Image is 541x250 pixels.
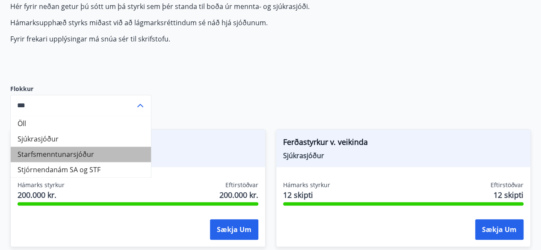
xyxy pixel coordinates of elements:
[11,147,151,162] li: Starfsmenntunarsjóður
[210,219,258,240] button: Sækja um
[283,151,524,160] span: Sjúkrasjóður
[11,131,151,147] li: Sjúkrasjóður
[475,219,523,240] button: Sækja um
[18,189,65,200] span: 200.000 kr.
[10,18,414,27] p: Hámarksupphæð styrks miðast við að lágmarksréttindum sé náð hjá sjóðunum.
[225,181,258,189] span: Eftirstöðvar
[18,181,65,189] span: Hámarks styrkur
[219,189,258,200] span: 200.000 kr.
[11,116,151,131] li: Öll
[10,85,151,93] label: Flokkur
[283,136,524,151] span: Ferðastyrkur v. veikinda
[10,2,414,11] p: Hér fyrir neðan getur þú sótt um þá styrki sem þér standa til boða úr mennta- og sjúkrasjóði.
[11,162,151,177] li: Stjórnendanám SA og STF
[283,189,330,200] span: 12 skipti
[283,181,330,189] span: Hámarks styrkur
[10,34,414,44] p: Fyrir frekari upplýsingar má snúa sér til skrifstofu.
[494,189,523,200] span: 12 skipti
[491,181,523,189] span: Eftirstöðvar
